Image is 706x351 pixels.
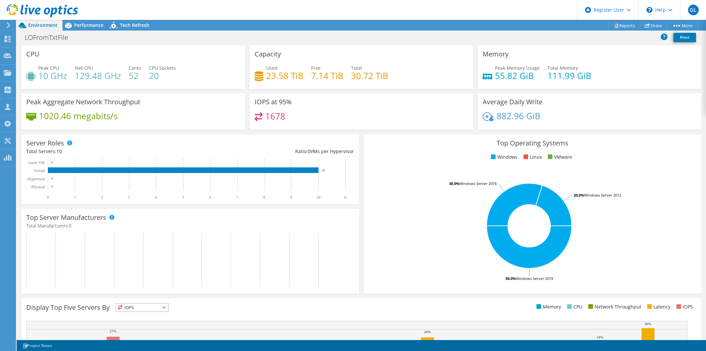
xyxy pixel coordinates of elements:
h4: 1020.46 megabits/s [39,112,118,120]
h4: 1678 [265,113,285,120]
a: Reports [608,20,640,31]
text: 10 [316,195,320,200]
text: 6 [209,195,211,200]
text: 5 [182,195,184,200]
h4: 10 GHz [38,72,67,79]
tspan: Windows Server 2012 [584,193,621,198]
li: Windows [489,153,518,161]
text: 1 [74,195,76,200]
span: Cores [129,65,141,71]
a: Print [673,33,696,42]
text: 10 [322,169,325,172]
div: Ratio: VMs per Hypervisor [190,148,354,155]
h4: 55.82 GiB [495,72,540,79]
span: Peak Memory Usage [495,65,540,71]
span: CPU Sockets [149,65,176,71]
span: Performance [74,22,103,28]
tspan: 20.0% [574,193,584,198]
span: Net CPU [75,65,93,71]
tspan: 50.0% [506,276,516,281]
h1: LOFromTxtFile [22,34,78,41]
span: Environment [28,22,58,28]
h3: CPU [26,50,40,58]
span: 10 [57,148,62,154]
li: IOPS [675,303,693,310]
span: GL [688,5,699,15]
h4: 7.14 TiB [311,72,343,79]
h4: 129.48 GHz [75,72,121,79]
h3: Capacity [255,50,281,58]
span: IOPS [116,304,168,311]
text: Virtual [34,168,45,173]
div: Total Servers: [26,148,190,155]
a: More [667,20,698,31]
h3: Server Roles [26,139,64,147]
h4: 882.96 GiB [497,112,540,120]
span: Total Memory [547,65,578,71]
li: Linux [522,153,542,161]
h3: Memory [483,50,509,58]
h3: IOPS at 95% [255,98,292,106]
text: 3 [128,195,130,200]
text: 2 [101,195,103,200]
text: 0 [47,195,49,200]
span: Total [351,65,362,71]
h3: Top Server Manufacturers [26,214,106,221]
span: 0 [69,222,71,229]
text: Guest VM [28,160,45,165]
text: 7 [236,195,238,200]
text: Hypervisor [27,177,45,181]
h4: 52 [129,72,141,79]
text: Physical [31,185,45,189]
text: 26% [424,330,431,334]
tspan: Windows Server 2016 [459,181,497,186]
span: Peak CPU [38,65,59,71]
text: 4 [155,195,157,200]
h4: 30.72 TiB [351,72,388,79]
text: 27% [110,329,116,333]
text: 8 [263,195,265,200]
h4: 111.99 GiB [547,72,591,79]
svg: \n [647,7,652,13]
text: 30% [645,322,651,326]
li: VMware [546,153,572,161]
h3: Peak Aggregate Network Throughput [26,98,140,106]
text: 11 [343,195,347,200]
text: 22% [78,340,84,344]
span: Used [266,65,278,71]
span: Tech Refresh [120,22,149,28]
li: Memory [535,303,561,310]
li: Network Throughput [587,303,641,310]
text: 24% [597,335,603,339]
a: Share [640,20,667,31]
text: 0 [51,161,53,164]
tspan: Windows Server 2019 [516,276,553,281]
h4: 23.58 TiB [266,72,303,79]
a: Project Notes [18,341,57,350]
h4: 20 [149,72,176,79]
span: Free [311,65,321,71]
h3: Top Operating Systems [369,139,696,147]
span: 0 [308,148,310,154]
text: 0 [51,185,53,188]
h3: Average Daily Write [483,98,542,106]
li: CPU [565,303,582,310]
h4: Total Manufacturers: [26,222,354,229]
tspan: 30.0% [449,181,459,186]
text: 9 [290,195,292,200]
text: 0 [51,177,53,180]
li: Latency [646,303,670,310]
